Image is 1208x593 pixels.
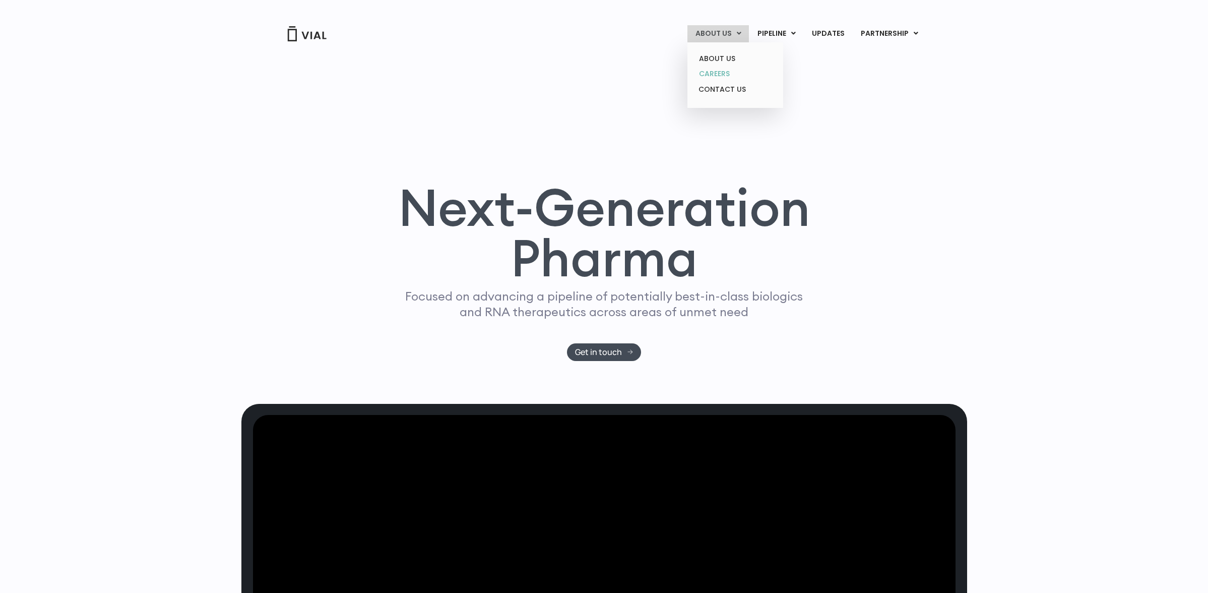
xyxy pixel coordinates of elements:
a: CONTACT US [691,82,779,98]
a: ABOUT US [691,51,779,67]
a: Get in touch [567,343,641,361]
a: CAREERS [691,66,779,82]
img: Vial Logo [287,26,327,41]
a: PARTNERSHIPMenu Toggle [853,25,926,42]
h1: Next-Generation Pharma [386,182,822,284]
a: UPDATES [804,25,852,42]
a: PIPELINEMenu Toggle [749,25,803,42]
p: Focused on advancing a pipeline of potentially best-in-class biologics and RNA therapeutics acros... [401,288,807,320]
span: Get in touch [575,348,622,356]
a: ABOUT USMenu Toggle [687,25,749,42]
